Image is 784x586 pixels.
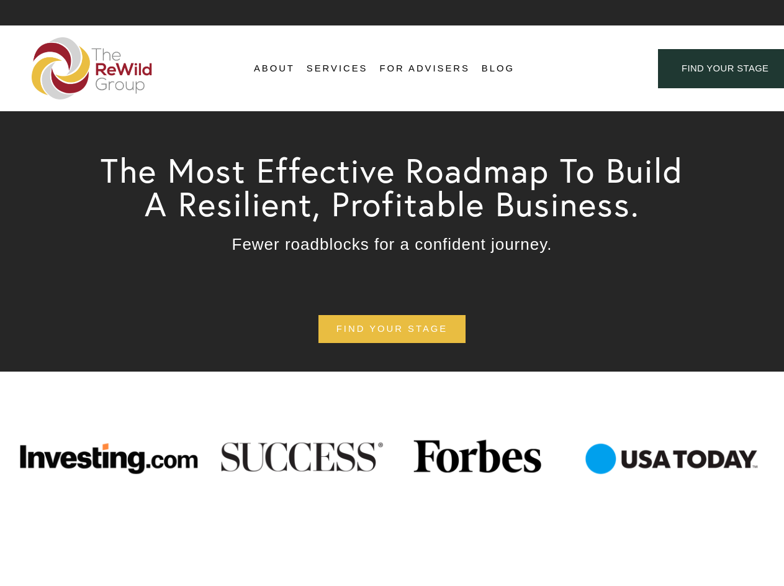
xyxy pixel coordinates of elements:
a: folder dropdown [307,60,368,78]
span: Services [307,60,368,77]
a: find your stage [318,315,466,343]
img: The ReWild Group [32,37,153,99]
a: folder dropdown [254,60,295,78]
span: Fewer roadblocks for a confident journey. [232,235,552,254]
a: For Advisers [379,60,469,78]
a: Blog [482,60,515,78]
span: The Most Effective Roadmap To Build A Resilient, Profitable Business. [101,149,694,225]
span: About [254,60,295,77]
